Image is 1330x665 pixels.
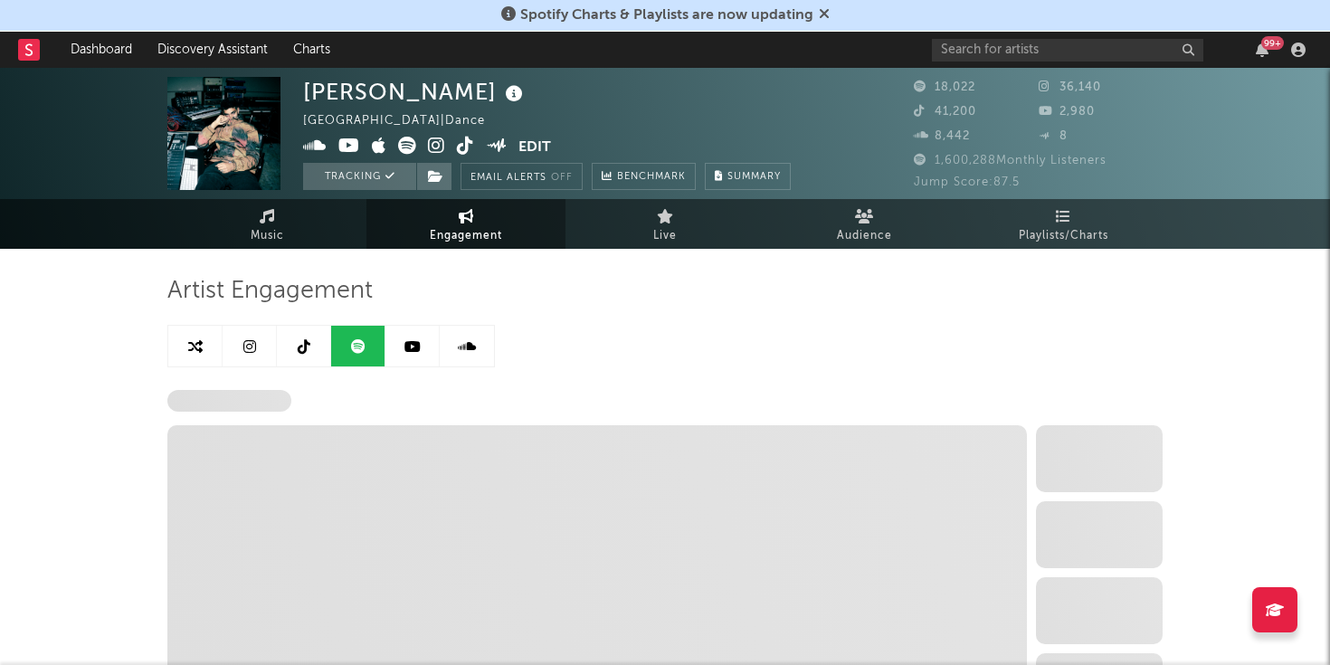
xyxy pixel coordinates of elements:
span: Benchmark [617,166,686,188]
span: Artist Engagement [167,280,373,302]
a: Music [167,199,366,249]
button: Edit [518,137,551,159]
span: Music [251,225,284,247]
input: Search for artists [932,39,1203,62]
span: Dismiss [819,8,830,23]
div: [GEOGRAPHIC_DATA] | Dance [303,110,506,132]
span: 2,980 [1039,106,1095,118]
a: Audience [765,199,964,249]
a: Discovery Assistant [145,32,280,68]
span: Live [653,225,677,247]
a: Benchmark [592,163,696,190]
div: [PERSON_NAME] [303,77,527,107]
a: Charts [280,32,343,68]
span: 36,140 [1039,81,1101,93]
a: Engagement [366,199,565,249]
span: Spotify Followers [167,390,291,412]
span: 18,022 [914,81,975,93]
em: Off [551,173,573,183]
span: 41,200 [914,106,976,118]
div: 99 + [1261,36,1284,50]
span: 8 [1039,130,1068,142]
button: 99+ [1256,43,1268,57]
span: 1,600,288 Monthly Listeners [914,155,1107,166]
button: Email AlertsOff [461,163,583,190]
span: Summary [727,172,781,182]
a: Dashboard [58,32,145,68]
span: Spotify Charts & Playlists are now updating [520,8,813,23]
a: Live [565,199,765,249]
button: Tracking [303,163,416,190]
button: Summary [705,163,791,190]
span: 8,442 [914,130,970,142]
a: Playlists/Charts [964,199,1163,249]
span: Jump Score: 87.5 [914,176,1020,188]
span: Engagement [430,225,502,247]
span: Audience [837,225,892,247]
span: Playlists/Charts [1019,225,1108,247]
